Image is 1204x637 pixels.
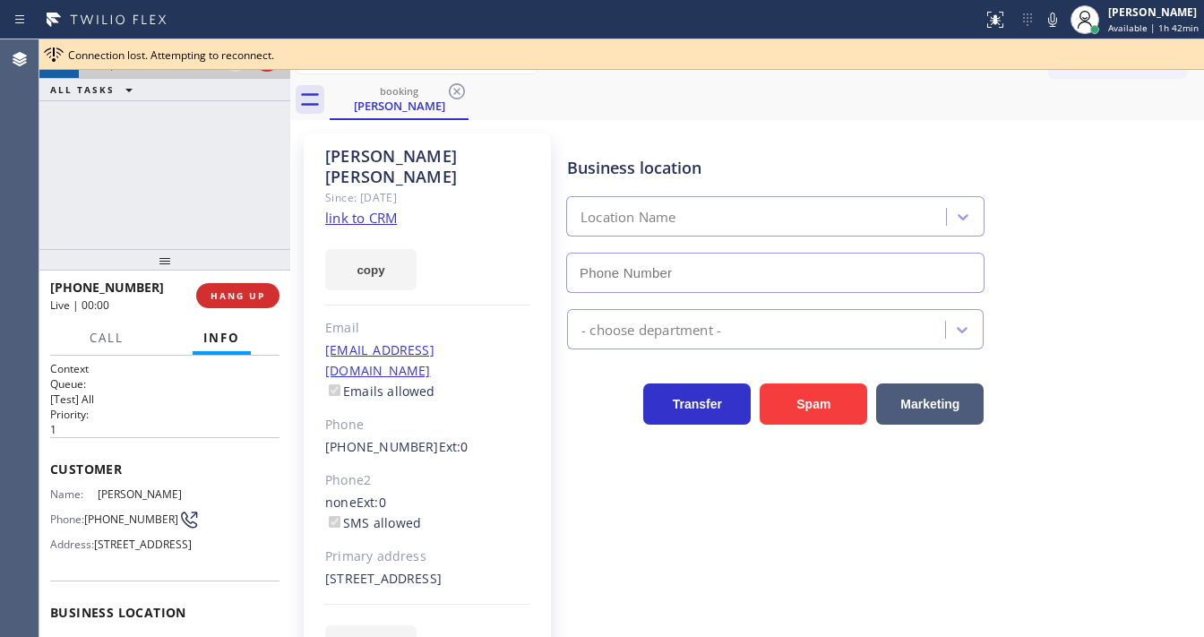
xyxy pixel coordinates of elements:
[331,98,467,114] div: [PERSON_NAME]
[50,392,279,407] p: [Test] All
[1108,4,1199,20] div: [PERSON_NAME]
[331,80,467,118] div: Duane Elledge
[98,487,187,501] span: [PERSON_NAME]
[876,383,984,425] button: Marketing
[39,79,150,100] button: ALL TASKS
[50,604,279,621] span: Business location
[94,538,192,551] span: [STREET_ADDRESS]
[50,83,115,96] span: ALL TASKS
[50,407,279,422] h2: Priority:
[325,438,439,455] a: [PHONE_NUMBER]
[1040,7,1065,32] button: Mute
[50,461,279,478] span: Customer
[79,321,134,356] button: Call
[325,187,530,208] div: Since: [DATE]
[84,512,178,526] span: [PHONE_NUMBER]
[643,383,751,425] button: Transfer
[196,283,279,308] button: HANG UP
[90,330,124,346] span: Call
[325,569,530,590] div: [STREET_ADDRESS]
[357,494,386,511] span: Ext: 0
[325,415,530,435] div: Phone
[566,253,985,293] input: Phone Number
[203,330,240,346] span: Info
[50,279,164,296] span: [PHONE_NUMBER]
[50,512,84,526] span: Phone:
[567,156,984,180] div: Business location
[1108,22,1199,34] span: Available | 1h 42min
[325,514,421,531] label: SMS allowed
[325,318,530,339] div: Email
[50,297,109,313] span: Live | 00:00
[439,438,469,455] span: Ext: 0
[760,383,867,425] button: Spam
[68,47,274,63] span: Connection lost. Attempting to reconnect.
[325,209,397,227] a: link to CRM
[581,319,721,340] div: - choose department -
[325,146,530,187] div: [PERSON_NAME] [PERSON_NAME]
[329,384,340,396] input: Emails allowed
[325,493,530,534] div: none
[193,321,251,356] button: Info
[325,383,435,400] label: Emails allowed
[325,470,530,491] div: Phone2
[325,547,530,567] div: Primary address
[50,487,98,501] span: Name:
[325,249,417,290] button: copy
[331,84,467,98] div: booking
[50,376,279,392] h2: Queue:
[329,516,340,528] input: SMS allowed
[325,341,434,379] a: [EMAIL_ADDRESS][DOMAIN_NAME]
[50,361,279,376] h1: Context
[50,538,94,551] span: Address:
[50,422,279,437] p: 1
[211,289,265,302] span: HANG UP
[580,207,676,228] div: Location Name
